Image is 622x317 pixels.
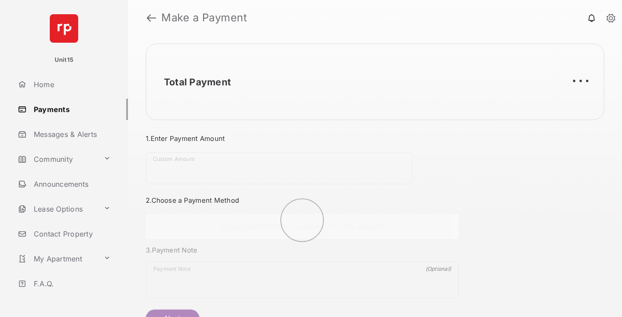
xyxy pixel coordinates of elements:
[55,56,74,64] p: Unit15
[14,223,128,245] a: Contact Property
[14,198,100,220] a: Lease Options
[14,148,100,170] a: Community
[14,273,128,294] a: F.A.Q.
[146,196,459,205] h3: 2. Choose a Payment Method
[50,14,78,43] img: svg+xml;base64,PHN2ZyB4bWxucz0iaHR0cDovL3d3dy53My5vcmcvMjAwMC9zdmciIHdpZHRoPSI2NCIgaGVpZ2h0PSI2NC...
[146,134,459,143] h3: 1. Enter Payment Amount
[14,74,128,95] a: Home
[14,124,128,145] a: Messages & Alerts
[14,99,128,120] a: Payments
[164,76,231,88] h2: Total Payment
[161,12,247,23] strong: Make a Payment
[146,246,459,254] h3: 3. Payment Note
[14,248,100,269] a: My Apartment
[14,173,128,195] a: Announcements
